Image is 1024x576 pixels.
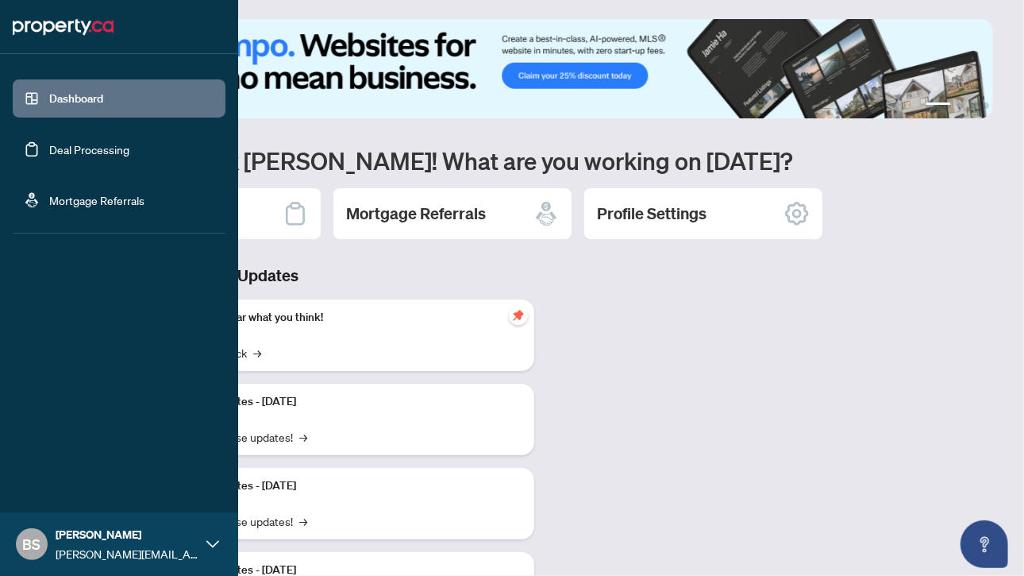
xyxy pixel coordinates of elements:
span: pushpin [509,306,528,325]
button: 2 [957,102,964,109]
a: Mortgage Referrals [49,193,144,207]
button: 4 [983,102,989,109]
h3: Brokerage & Industry Updates [83,265,534,287]
button: 3 [970,102,976,109]
a: Dashboard [49,91,103,106]
img: logo [13,14,114,40]
h2: Profile Settings [597,203,706,225]
img: Slide 0 [83,19,993,118]
p: Platform Updates - [DATE] [167,393,522,411]
a: Deal Processing [49,142,129,157]
span: → [299,512,307,530]
button: Open asap [960,520,1008,568]
p: We want to hear what you think! [167,309,522,327]
span: → [299,428,307,446]
span: [PERSON_NAME] [56,526,198,543]
h2: Mortgage Referrals [346,203,486,225]
span: [PERSON_NAME][EMAIL_ADDRESS][DOMAIN_NAME] [56,545,198,562]
button: 1 [926,102,951,109]
p: Platform Updates - [DATE] [167,477,522,495]
span: → [253,344,261,361]
h1: Welcome back [PERSON_NAME]! What are you working on [DATE]? [83,145,1005,176]
span: BS [23,533,41,555]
